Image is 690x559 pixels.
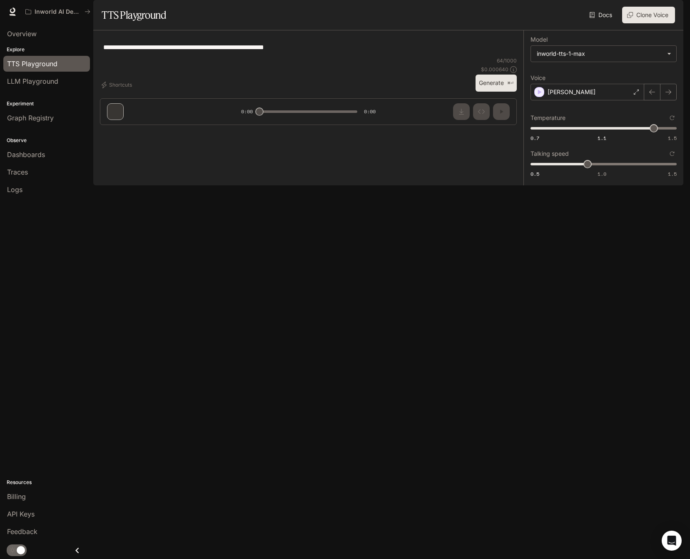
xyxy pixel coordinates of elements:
[598,170,606,177] span: 1.0
[531,151,569,157] p: Talking speed
[531,170,539,177] span: 0.5
[668,135,677,142] span: 1.5
[100,78,135,92] button: Shortcuts
[662,531,682,551] div: Open Intercom Messenger
[481,66,508,73] p: $ 0.000640
[507,81,513,86] p: ⌘⏎
[537,50,663,58] div: inworld-tts-1-max
[668,170,677,177] span: 1.5
[531,75,546,81] p: Voice
[668,113,677,122] button: Reset to default
[102,7,166,23] h1: TTS Playground
[35,8,81,15] p: Inworld AI Demos
[531,135,539,142] span: 0.7
[476,75,517,92] button: Generate⌘⏎
[588,7,615,23] a: Docs
[531,115,565,121] p: Temperature
[531,46,676,62] div: inworld-tts-1-max
[548,88,595,96] p: [PERSON_NAME]
[622,7,675,23] button: Clone Voice
[531,37,548,42] p: Model
[668,149,677,158] button: Reset to default
[497,57,517,64] p: 64 / 1000
[22,3,94,20] button: All workspaces
[598,135,606,142] span: 1.1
